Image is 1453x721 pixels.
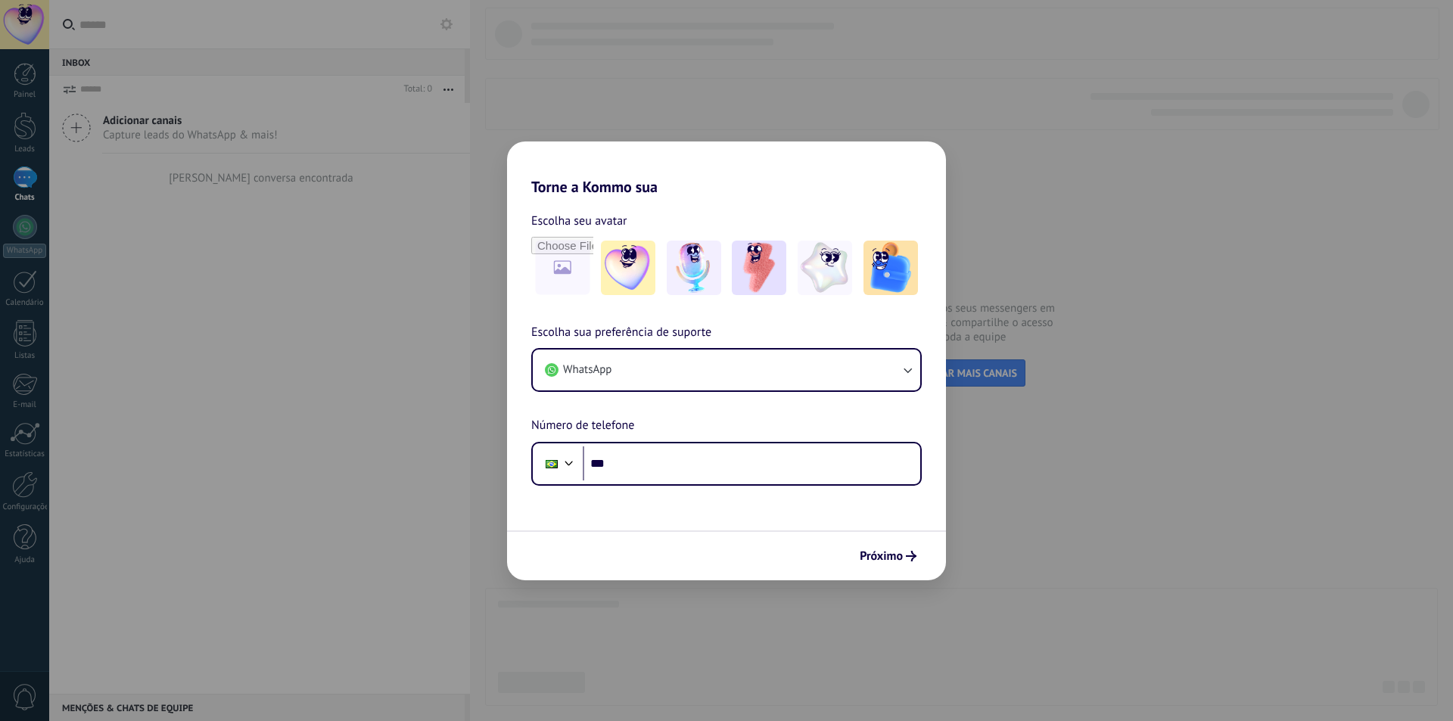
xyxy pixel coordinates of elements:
[798,241,852,295] img: -4.jpeg
[667,241,721,295] img: -2.jpeg
[533,350,920,390] button: WhatsApp
[537,448,566,480] div: Brazil: + 55
[853,543,923,569] button: Próximo
[507,141,946,196] h2: Torne a Kommo sua
[860,551,903,561] span: Próximo
[563,362,611,378] span: WhatsApp
[531,211,627,231] span: Escolha seu avatar
[531,323,711,343] span: Escolha sua preferência de suporte
[531,416,634,436] span: Número de telefone
[601,241,655,295] img: -1.jpeg
[732,241,786,295] img: -3.jpeg
[863,241,918,295] img: -5.jpeg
